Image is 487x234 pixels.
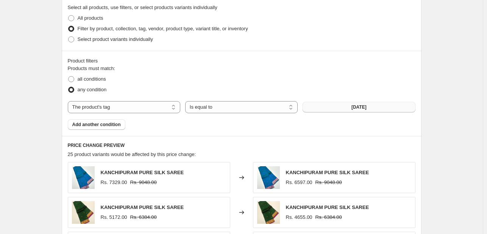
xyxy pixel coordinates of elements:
[68,5,217,10] span: Select all products, use filters, or select products variants individually
[78,76,106,82] span: all conditions
[286,179,312,186] div: Rs. 6597.00
[68,142,415,148] h6: PRICE CHANGE PREVIEW
[130,179,157,186] strike: Rs. 9048.00
[78,15,103,21] span: All products
[101,179,127,186] div: Rs. 7329.00
[286,214,312,221] div: Rs. 4655.00
[72,166,95,189] img: HH17_1_80x.jpg
[303,102,415,112] button: [DATE]
[286,170,369,175] span: KANCHIPURAM PURE SILK SAREE
[101,204,184,210] span: KANCHIPURAM PURE SILK SAREE
[101,170,184,175] span: KANCHIPURAM PURE SILK SAREE
[286,204,369,210] span: KANCHIPURAM PURE SILK SAREE
[101,214,127,221] div: Rs. 5172.00
[68,66,116,71] span: Products must match:
[72,201,95,224] img: HH08_1_80x.jpg
[257,201,280,224] img: HH08_1_80x.jpg
[78,26,248,31] span: Filter by product, collection, tag, vendor, product type, variant title, or inventory
[351,104,367,110] span: [DATE]
[68,119,125,130] button: Add another condition
[78,36,153,42] span: Select product variants individually
[78,87,107,92] span: any condition
[315,214,342,221] strike: Rs. 6384.00
[130,214,157,221] strike: Rs. 6384.00
[315,179,342,186] strike: Rs. 9048.00
[68,57,415,65] div: Product filters
[68,151,196,157] span: 25 product variants would be affected by this price change:
[72,122,121,128] span: Add another condition
[257,166,280,189] img: HH17_1_80x.jpg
